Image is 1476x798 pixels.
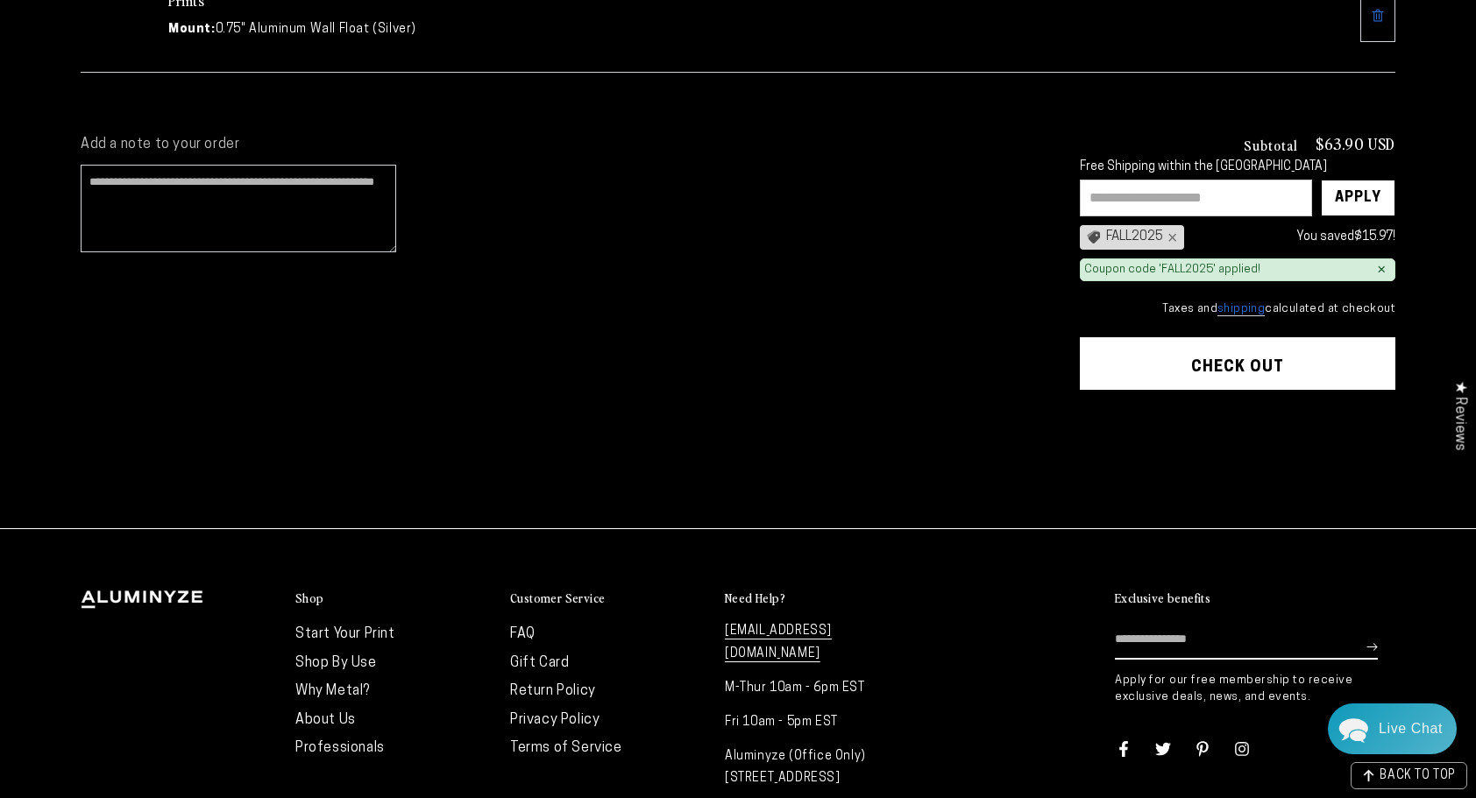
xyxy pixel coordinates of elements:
[725,745,922,789] p: Aluminyze (Office Only) [STREET_ADDRESS]
[1080,424,1395,463] iframe: PayPal-paypal
[295,741,385,755] a: Professionals
[1080,225,1184,250] div: FALL2025
[1379,703,1443,754] div: Contact Us Directly
[295,627,395,641] a: Start Your Print
[1366,620,1378,673] button: Subscribe
[295,590,324,606] h2: Shop
[168,20,216,39] dt: Mount:
[1080,300,1395,318] small: Taxes and calculated at checkout
[295,713,356,727] a: About Us
[1115,590,1395,607] summary: Exclusive benefits
[510,656,569,670] a: Gift Card
[216,20,416,39] dd: 0.75" Aluminum Wall Float (Silver)
[1217,303,1265,316] a: shipping
[1080,337,1395,390] button: Check out
[725,677,922,699] p: M-Thur 10am - 6pm EST
[510,741,622,755] a: Terms of Service
[725,590,785,606] h2: Need Help?
[295,590,493,607] summary: Shop
[1380,770,1456,782] span: BACK TO TOP
[1377,263,1386,277] div: ×
[1163,230,1177,244] div: ×
[510,684,596,698] a: Return Policy
[510,627,536,641] a: FAQ
[510,590,707,607] summary: Customer Service
[1115,673,1395,704] p: Apply for our free membership to receive exclusive deals, news, and events.
[1316,136,1395,152] p: $63.90 USD
[295,684,370,698] a: Why Metal?
[81,136,1045,154] label: Add a note to your order
[1193,226,1395,248] div: You saved !
[510,713,600,727] a: Privacy Policy
[1328,703,1457,754] div: Chat widget toggle
[1115,590,1210,606] h2: Exclusive benefits
[1244,138,1298,152] h3: Subtotal
[725,625,832,661] a: [EMAIL_ADDRESS][DOMAIN_NAME]
[1335,180,1381,215] div: Apply
[295,656,377,670] a: Shop By Use
[725,711,922,733] p: Fri 10am - 5pm EST
[1443,367,1476,464] div: Click to open Judge.me floating reviews tab
[725,590,922,607] summary: Need Help?
[1354,230,1393,244] span: $15.97
[1080,160,1395,175] div: Free Shipping within the [GEOGRAPHIC_DATA]
[1084,263,1260,278] div: Coupon code 'FALL2025' applied!
[510,590,605,606] h2: Customer Service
